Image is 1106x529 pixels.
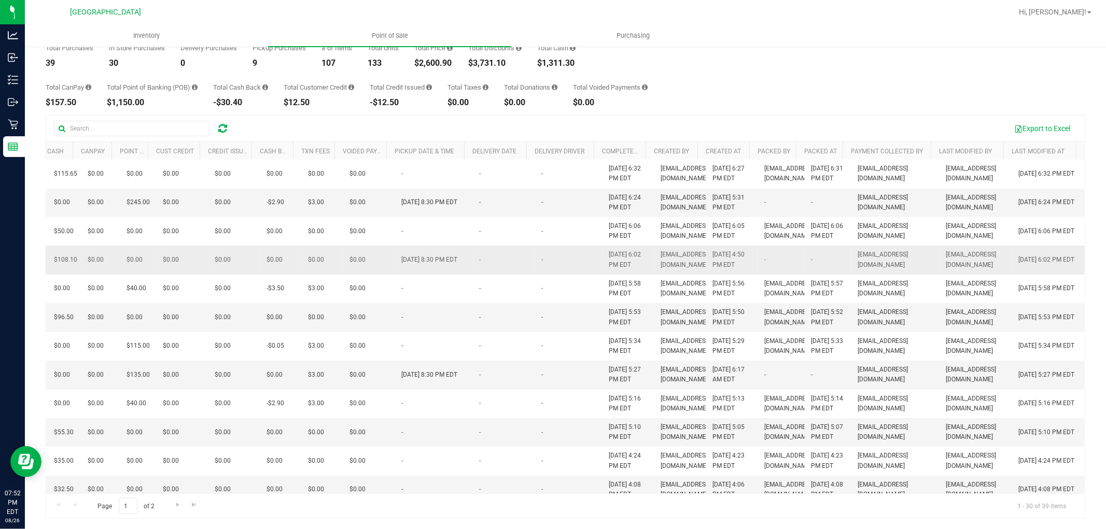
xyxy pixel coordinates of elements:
[187,498,202,512] a: Go to the last page
[156,148,194,155] a: Cust Credit
[88,312,104,322] span: $0.00
[370,98,432,107] div: -$12.50
[88,255,104,265] span: $0.00
[414,59,453,67] div: $2,600.90
[119,31,174,40] span: Inventory
[712,394,752,413] span: [DATE] 5:13 PM EDT
[267,370,283,380] span: $0.00
[858,394,933,413] span: [EMAIL_ADDRESS][DOMAIN_NAME]
[516,45,522,51] i: Sum of the discount values applied to the all purchases in the date range.
[88,341,104,351] span: $0.00
[858,221,933,241] span: [EMAIL_ADDRESS][DOMAIN_NAME]
[127,456,143,466] span: $0.00
[46,45,93,51] div: Total Purchases
[349,427,366,437] span: $0.00
[1018,255,1074,265] span: [DATE] 6:02 PM EDT
[349,370,366,380] span: $0.00
[215,226,231,236] span: $0.00
[537,59,576,67] div: $1,311.30
[267,398,284,408] span: -$2.90
[213,84,268,91] div: Total Cash Back
[88,283,104,293] span: $0.00
[368,59,399,67] div: 133
[401,226,403,236] span: -
[764,480,815,499] span: [EMAIL_ADDRESS][DOMAIN_NAME]
[468,59,522,67] div: $3,731.10
[8,30,18,40] inline-svg: Analytics
[127,312,143,322] span: $0.00
[858,279,933,298] span: [EMAIL_ADDRESS][DOMAIN_NAME]
[712,451,752,470] span: [DATE] 4:23 PM EDT
[401,341,403,351] span: -
[401,427,403,437] span: -
[602,148,647,155] a: Completed At
[764,197,766,207] span: -
[308,197,324,207] span: $3.00
[170,498,185,512] a: Go to the next page
[479,456,481,466] span: -
[71,8,142,17] span: [GEOGRAPHIC_DATA]
[253,45,306,51] div: Pickup Purchases
[541,312,543,322] span: -
[215,370,231,380] span: $0.00
[479,226,481,236] span: -
[54,427,74,437] span: $55.30
[10,446,41,477] iframe: Resource center
[401,398,403,408] span: -
[127,197,150,207] span: $245.00
[642,84,648,91] i: Sum of all voided payment transaction amounts, excluding tips and transaction fees, for all purch...
[712,193,752,212] span: [DATE] 5:31 PM EDT
[661,336,711,356] span: [EMAIL_ADDRESS][DOMAIN_NAME]
[267,283,284,293] span: -$3.50
[764,255,766,265] span: -
[262,84,268,91] i: Sum of the cash-back amounts from rounded-up electronic payments for all purchases in the date ra...
[479,312,481,322] span: -
[308,226,324,236] span: $0.00
[54,169,77,179] span: $115.65
[764,336,815,356] span: [EMAIL_ADDRESS][DOMAIN_NAME]
[764,394,815,413] span: [EMAIL_ADDRESS][DOMAIN_NAME]
[127,283,146,293] span: $40.00
[1018,197,1074,207] span: [DATE] 6:24 PM EDT
[858,336,933,356] span: [EMAIL_ADDRESS][DOMAIN_NAME]
[127,255,143,265] span: $0.00
[46,98,91,107] div: $157.50
[120,148,193,155] a: Point of Banking (POB)
[215,341,231,351] span: $0.00
[8,97,18,107] inline-svg: Outbound
[1019,8,1086,16] span: Hi, [PERSON_NAME]!
[25,25,268,47] a: Inventory
[88,226,104,236] span: $0.00
[764,451,815,470] span: [EMAIL_ADDRESS][DOMAIN_NAME]
[215,427,231,437] span: $0.00
[215,312,231,322] span: $0.00
[127,398,146,408] span: $40.00
[764,164,815,183] span: [EMAIL_ADDRESS][DOMAIN_NAME]
[1018,341,1074,351] span: [DATE] 5:34 PM EDT
[447,98,488,107] div: $0.00
[541,370,543,380] span: -
[1018,283,1074,293] span: [DATE] 5:58 PM EDT
[308,456,324,466] span: $0.00
[321,59,352,67] div: 107
[349,341,366,351] span: $0.00
[764,221,815,241] span: [EMAIL_ADDRESS][DOMAIN_NAME]
[609,336,648,356] span: [DATE] 5:34 PM EDT
[308,255,324,265] span: $0.00
[851,148,923,155] a: Payment Collected By
[215,169,231,179] span: $0.00
[301,148,330,155] a: Txn Fees
[712,221,752,241] span: [DATE] 6:05 PM EDT
[414,45,453,51] div: Total Price
[88,370,104,380] span: $0.00
[609,394,648,413] span: [DATE] 5:16 PM EDT
[8,75,18,85] inline-svg: Inventory
[609,279,648,298] span: [DATE] 5:58 PM EDT
[811,255,813,265] span: -
[609,480,648,499] span: [DATE] 4:08 PM EDT
[541,427,543,437] span: -
[260,148,294,155] a: Cash Back
[401,312,403,322] span: -
[163,255,179,265] span: $0.00
[609,365,648,384] span: [DATE] 5:27 PM EDT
